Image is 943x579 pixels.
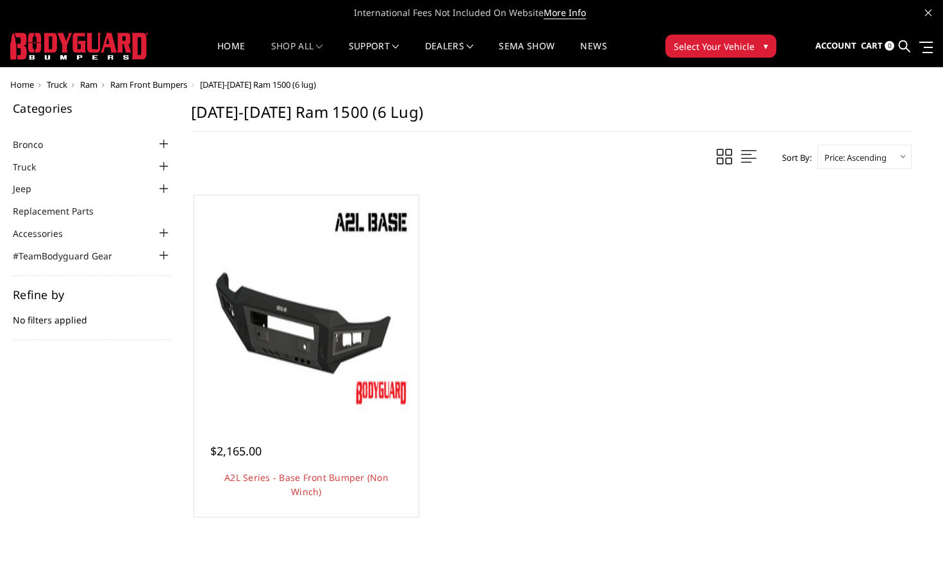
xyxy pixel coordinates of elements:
a: Truck [13,160,52,174]
a: shop all [271,42,323,67]
a: Dealers [425,42,474,67]
span: $2,165.00 [210,443,262,459]
a: Ram Front Bumpers [110,79,187,90]
a: SEMA Show [499,42,555,67]
a: #TeamBodyguard Gear [13,249,128,263]
span: Select Your Vehicle [674,40,755,53]
a: Home [10,79,34,90]
span: Account [815,40,856,51]
a: Bronco [13,138,59,151]
a: A2L Series - Base Front Bumper (Non Winch) A2L Series - Base Front Bumper (Non Winch) [197,199,415,416]
a: Replacement Parts [13,204,110,218]
a: Support [349,42,399,67]
a: Accessories [13,227,79,240]
a: Account [815,29,856,63]
div: No filters applied [13,289,172,340]
a: News [580,42,606,67]
img: BODYGUARD BUMPERS [10,33,148,60]
a: A2L Series - Base Front Bumper (Non Winch) [224,471,388,498]
span: 0 [885,41,894,51]
h5: Refine by [13,289,172,300]
a: Cart 0 [861,29,894,63]
a: Jeep [13,182,47,195]
h1: [DATE]-[DATE] Ram 1500 (6 lug) [191,102,912,132]
span: Cart [861,40,883,51]
label: Sort By: [775,148,812,167]
h5: Categories [13,102,172,114]
a: Ram [80,79,97,90]
a: Truck [47,79,67,90]
a: Home [217,42,245,67]
button: Select Your Vehicle [665,35,776,58]
span: [DATE]-[DATE] Ram 1500 (6 lug) [200,79,316,90]
a: More Info [544,6,586,19]
span: ▾ [764,39,768,53]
